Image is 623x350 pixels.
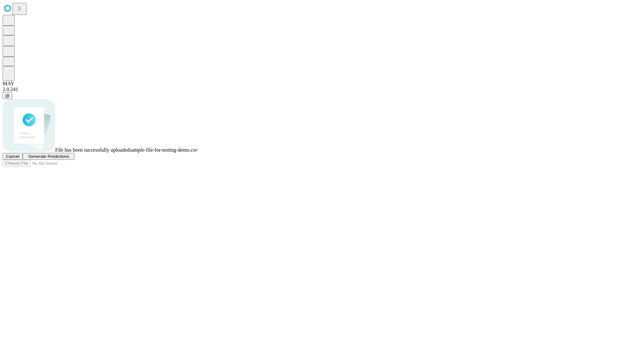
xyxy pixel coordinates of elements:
span: File has been successfully uploaded [55,147,129,153]
span: Cancel [6,154,19,159]
span: Generate Predictions [28,154,69,159]
span: sample-file-for-testing-demo.csv [129,147,198,153]
button: Generate Predictions [23,153,75,160]
button: @ [3,92,12,99]
span: @ [5,93,10,98]
div: MAY [3,81,620,87]
div: 2.0.241 [3,87,620,92]
button: Cancel [3,153,23,160]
